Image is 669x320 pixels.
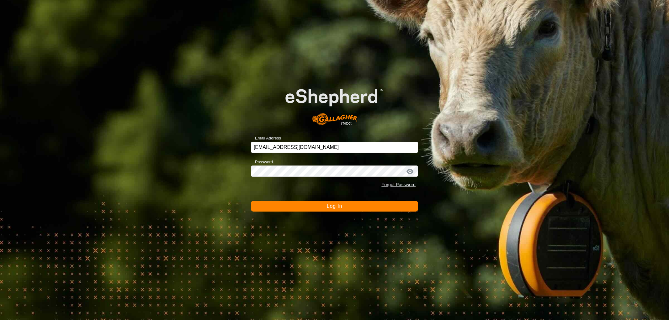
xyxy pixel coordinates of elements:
img: E-shepherd Logo [268,75,401,132]
button: Log In [251,201,418,212]
input: Email Address [251,142,418,153]
label: Email Address [251,135,281,141]
a: Forgot Password [381,182,416,187]
span: Log In [327,203,342,209]
label: Password [251,159,273,165]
